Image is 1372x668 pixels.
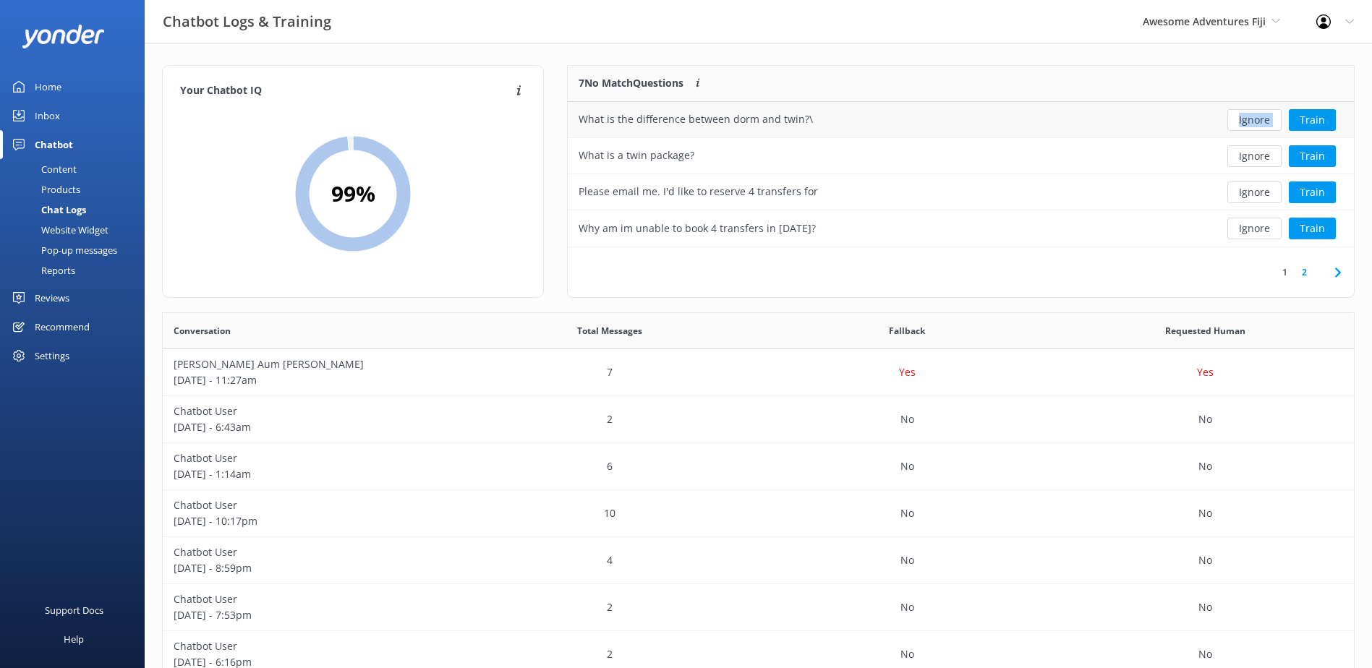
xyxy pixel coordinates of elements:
span: Total Messages [577,324,642,338]
p: 2 [607,646,613,662]
p: Yes [899,364,916,380]
div: What is the difference between dorm and twin?\ [579,111,813,127]
div: Website Widget [9,220,108,240]
button: Ignore [1227,109,1282,131]
div: row [568,210,1354,247]
p: 2 [607,599,613,615]
p: 7 [607,364,613,380]
a: 2 [1295,265,1314,279]
div: Help [64,625,84,654]
a: 1 [1275,265,1295,279]
p: [DATE] - 6:43am [174,419,450,435]
p: No [1198,505,1212,521]
div: row [163,396,1354,443]
div: row [163,349,1354,396]
a: Products [9,179,145,200]
a: Pop-up messages [9,240,145,260]
span: Conversation [174,324,231,338]
div: Products [9,179,80,200]
span: Requested Human [1165,324,1245,338]
p: 10 [604,505,615,521]
p: No [1198,411,1212,427]
h2: 99 % [331,176,375,211]
div: Chatbot [35,130,73,159]
a: Content [9,159,145,179]
p: No [900,458,914,474]
p: Chatbot User [174,544,450,560]
p: Yes [1197,364,1214,380]
div: row [568,102,1354,138]
div: Home [35,72,61,101]
span: Awesome Adventures Fiji [1143,14,1266,28]
p: No [900,411,914,427]
div: Why am im unable to book 4 transfers in [DATE]? [579,220,816,236]
p: 2 [607,411,613,427]
div: row [163,490,1354,537]
p: [PERSON_NAME] Aum [PERSON_NAME] [174,356,450,372]
p: [DATE] - 8:59pm [174,560,450,576]
div: Reviews [35,283,69,312]
div: row [163,537,1354,584]
div: row [568,174,1354,210]
button: Train [1289,109,1336,131]
p: [DATE] - 1:14am [174,466,450,482]
p: No [1198,599,1212,615]
div: row [163,443,1354,490]
div: Reports [9,260,75,281]
p: No [900,646,914,662]
p: [DATE] - 7:53pm [174,607,450,623]
div: Support Docs [45,596,103,625]
a: Chat Logs [9,200,145,220]
a: Reports [9,260,145,281]
p: 7 No Match Questions [579,75,683,91]
div: Pop-up messages [9,240,117,260]
div: Settings [35,341,69,370]
button: Train [1289,218,1336,239]
button: Ignore [1227,181,1282,203]
p: No [1198,646,1212,662]
div: Chat Logs [9,200,86,220]
img: yonder-white-logo.png [22,25,105,48]
a: Website Widget [9,220,145,240]
p: 4 [607,552,613,568]
p: No [1198,458,1212,474]
p: Chatbot User [174,450,450,466]
div: Recommend [35,312,90,341]
p: [DATE] - 10:17pm [174,513,450,529]
p: No [900,505,914,521]
p: [DATE] - 11:27am [174,372,450,388]
div: Content [9,159,77,179]
p: No [1198,552,1212,568]
p: Chatbot User [174,403,450,419]
button: Ignore [1227,218,1282,239]
p: No [900,552,914,568]
h4: Your Chatbot IQ [180,83,512,99]
p: Chatbot User [174,638,450,654]
p: 6 [607,458,613,474]
div: Inbox [35,101,60,130]
p: No [900,599,914,615]
button: Ignore [1227,145,1282,167]
span: Fallback [889,324,925,338]
p: Chatbot User [174,591,450,607]
div: row [568,138,1354,174]
div: grid [568,102,1354,247]
div: What is a twin package? [579,147,694,163]
div: Please email me. I'd like to reserve 4 transfers for [579,184,818,200]
p: Chatbot User [174,497,450,513]
div: row [163,584,1354,631]
button: Train [1289,181,1336,203]
button: Train [1289,145,1336,167]
h3: Chatbot Logs & Training [163,10,331,33]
